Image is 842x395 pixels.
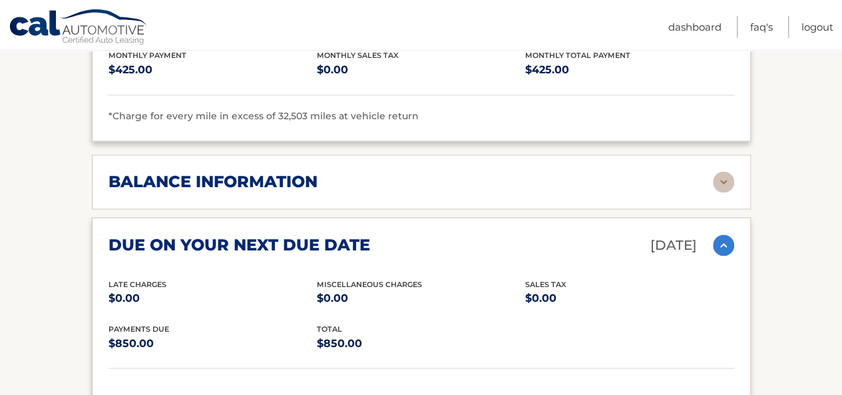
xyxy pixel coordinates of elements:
[713,234,734,256] img: accordion-active.svg
[108,288,317,307] p: $0.00
[525,51,630,60] span: Monthly Total Payment
[317,288,525,307] p: $0.00
[108,279,166,288] span: Late Charges
[108,61,317,79] p: $425.00
[650,234,697,257] p: [DATE]
[108,235,370,255] h2: due on your next due date
[317,51,399,60] span: Monthly Sales Tax
[525,279,566,288] span: Sales Tax
[317,61,525,79] p: $0.00
[108,51,186,60] span: Monthly Payment
[108,324,169,333] span: Payments Due
[108,334,317,352] p: $850.00
[108,110,419,122] span: *Charge for every mile in excess of 32,503 miles at vehicle return
[525,61,734,79] p: $425.00
[801,16,833,38] a: Logout
[317,324,342,333] span: total
[668,16,722,38] a: Dashboard
[525,288,734,307] p: $0.00
[713,171,734,193] img: accordion-rest.svg
[317,334,525,352] p: $850.00
[9,9,148,47] a: Cal Automotive
[317,279,422,288] span: Miscellaneous Charges
[750,16,773,38] a: FAQ's
[108,172,317,192] h2: balance information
